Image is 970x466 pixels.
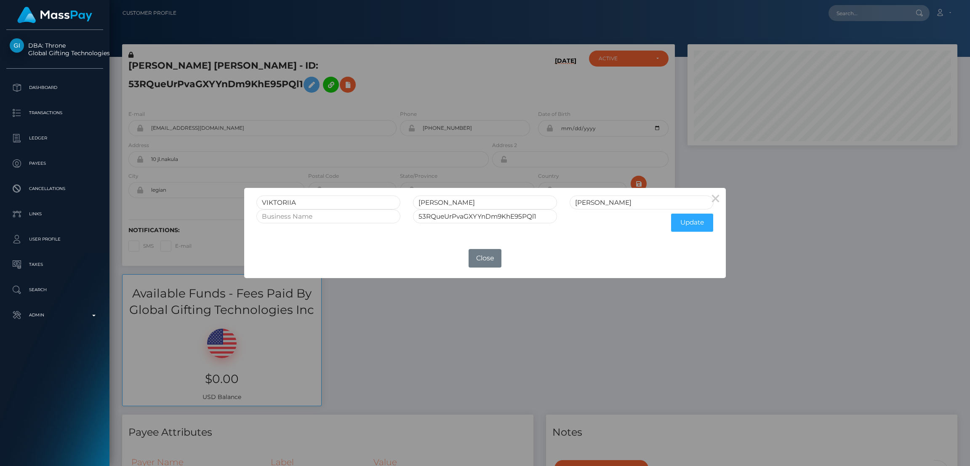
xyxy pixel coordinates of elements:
input: Middle Name [413,196,557,209]
input: Last Name [570,196,714,209]
img: MassPay Logo [17,7,92,23]
p: Dashboard [10,81,100,94]
p: Links [10,208,100,220]
p: Cancellations [10,182,100,195]
p: User Profile [10,233,100,246]
p: Admin [10,309,100,321]
p: Search [10,284,100,296]
img: Global Gifting Technologies Inc [10,38,24,53]
button: Close this dialog [706,188,726,208]
input: Internal User Id [413,209,557,223]
p: Transactions [10,107,100,119]
button: Update [671,214,713,232]
p: Ledger [10,132,100,145]
button: Close [469,249,501,268]
p: Payees [10,157,100,170]
input: First Name [256,196,400,209]
span: DBA: Throne Global Gifting Technologies Inc [6,42,103,57]
input: Business Name [256,209,400,223]
p: Taxes [10,258,100,271]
